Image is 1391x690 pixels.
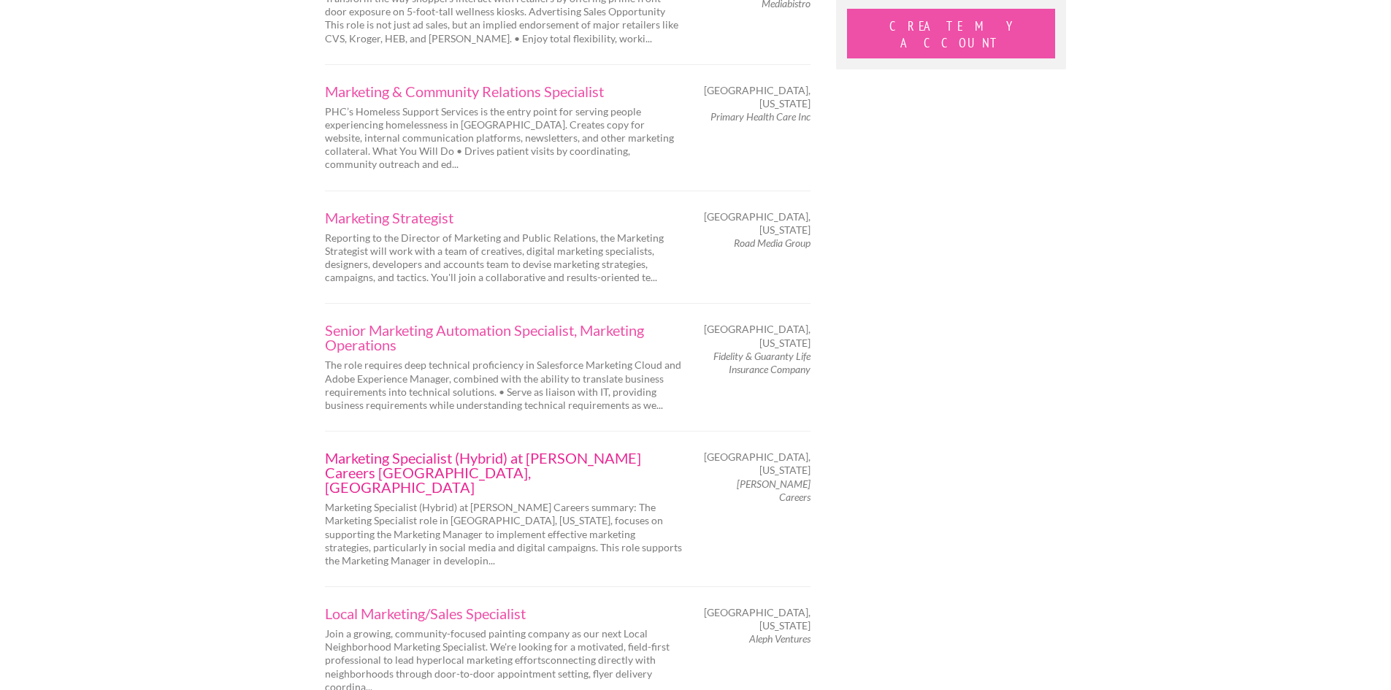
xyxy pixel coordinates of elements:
a: Marketing Specialist (Hybrid) at [PERSON_NAME] Careers [GEOGRAPHIC_DATA], [GEOGRAPHIC_DATA] [325,451,683,494]
em: Fidelity & Guaranty Life Insurance Company [713,350,811,375]
span: [GEOGRAPHIC_DATA], [US_STATE] [704,606,811,632]
em: Road Media Group [734,237,811,249]
span: [GEOGRAPHIC_DATA], [US_STATE] [704,323,811,349]
button: Create My Account [847,9,1055,58]
a: Marketing Strategist [325,210,683,225]
a: Marketing & Community Relations Specialist [325,84,683,99]
em: Primary Health Care Inc [710,110,811,123]
p: Marketing Specialist (Hybrid) at [PERSON_NAME] Careers summary: The Marketing Specialist role in ... [325,501,683,567]
p: The role requires deep technical proficiency in Salesforce Marketing Cloud and Adobe Experience M... [325,359,683,412]
span: [GEOGRAPHIC_DATA], [US_STATE] [704,84,811,110]
span: [GEOGRAPHIC_DATA], [US_STATE] [704,451,811,477]
em: Aleph Ventures [749,632,811,645]
p: Reporting to the Director of Marketing and Public Relations, the Marketing Strategist will work w... [325,231,683,285]
a: Senior Marketing Automation Specialist, Marketing Operations [325,323,683,352]
span: [GEOGRAPHIC_DATA], [US_STATE] [704,210,811,237]
em: [PERSON_NAME] Careers [737,478,811,503]
a: Local Marketing/Sales Specialist [325,606,683,621]
p: PHC’s Homeless Support Services is the entry point for serving people experiencing homelessness i... [325,105,683,172]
